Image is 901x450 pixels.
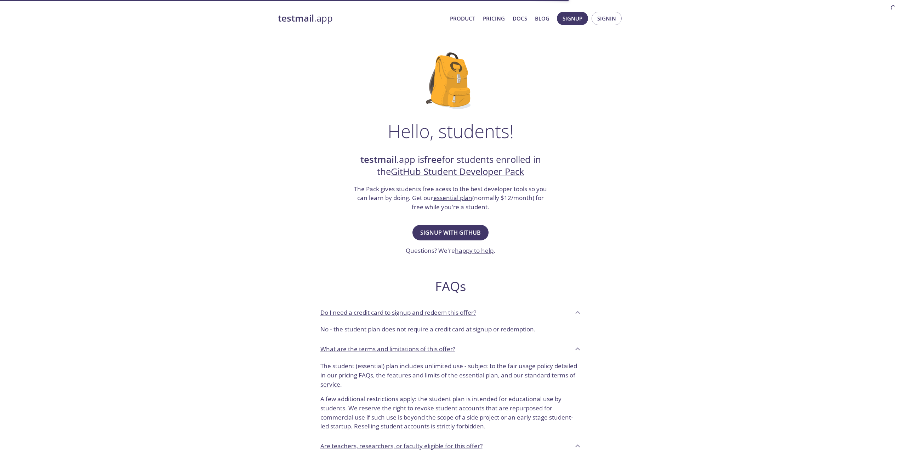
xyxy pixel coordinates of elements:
[513,14,527,23] a: Docs
[320,371,575,388] a: terms of service
[320,361,581,389] p: The student (essential) plan includes unlimited use - subject to the fair usage policy detailed i...
[315,359,587,437] div: What are the terms and limitations of this offer?
[450,14,475,23] a: Product
[278,12,444,24] a: testmail.app
[315,278,587,294] h2: FAQs
[360,153,397,166] strong: testmail
[420,228,481,238] span: Signup with GitHub
[483,14,505,23] a: Pricing
[320,308,476,317] p: Do I need a credit card to signup and redeem this offer?
[320,325,581,334] p: No - the student plan does not require a credit card at signup or redemption.
[412,225,489,240] button: Signup with GitHub
[320,389,581,431] p: A few additional restrictions apply: the student plan is intended for educational use by students...
[391,165,524,178] a: GitHub Student Developer Pack
[315,303,587,322] div: Do I need a credit card to signup and redeem this offer?
[535,14,549,23] a: Blog
[338,371,373,379] a: pricing FAQs
[426,52,475,109] img: github-student-backpack.png
[388,120,514,142] h1: Hello, students!
[315,322,587,340] div: Do I need a credit card to signup and redeem this offer?
[424,153,442,166] strong: free
[353,184,548,212] h3: The Pack gives students free acess to the best developer tools so you can learn by doing. Get our...
[406,246,495,255] h3: Questions? We're .
[563,14,582,23] span: Signup
[592,12,622,25] button: Signin
[455,246,494,255] a: happy to help
[353,154,548,178] h2: .app is for students enrolled in the
[597,14,616,23] span: Signin
[557,12,588,25] button: Signup
[278,12,314,24] strong: testmail
[315,340,587,359] div: What are the terms and limitations of this offer?
[433,194,472,202] a: essential plan
[320,344,455,354] p: What are the terms and limitations of this offer?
